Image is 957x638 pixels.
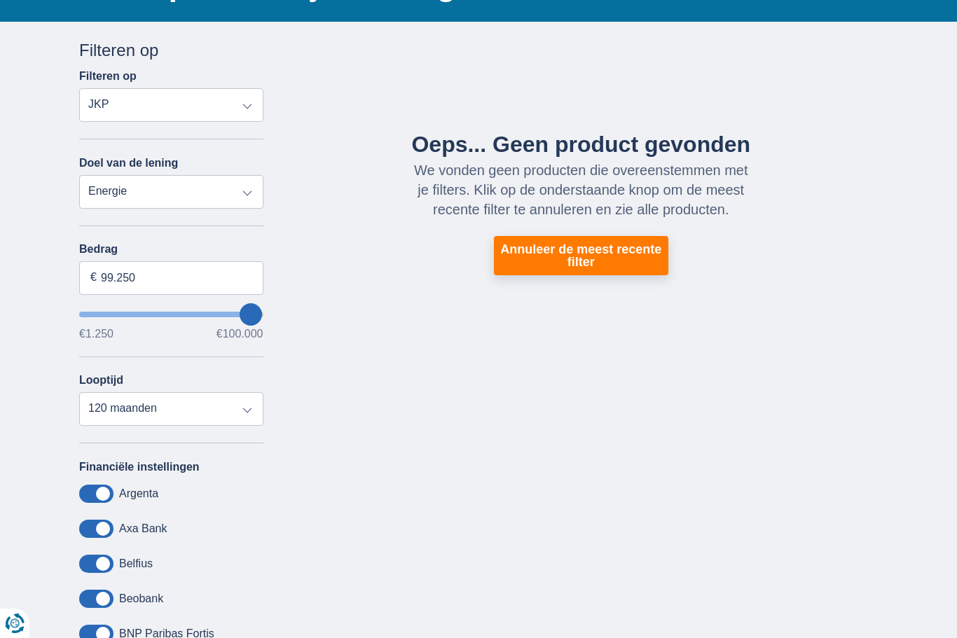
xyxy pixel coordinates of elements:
[79,39,263,62] div: Filteren op
[119,522,167,535] label: Axa Bank
[79,243,263,256] label: Bedrag
[216,328,263,340] span: €100.000
[79,461,200,473] label: Financiële instellingen
[79,157,178,169] label: Doel van de lening
[119,592,163,605] label: Beobank
[410,160,752,219] div: We vonden geen producten die overeenstemmen met je filters. Klik op de onderstaande knop om de me...
[90,270,97,286] span: €
[119,557,153,570] label: Belfius
[119,487,158,500] label: Argenta
[79,374,123,387] label: Looptijd
[79,312,263,317] input: wantToBorrow
[79,328,113,340] span: €1.250
[79,70,137,83] label: Filteren op
[410,131,752,158] div: Oeps... Geen product gevonden
[494,236,668,275] button: Annuleer de meest recente filter
[564,81,598,114] img: Oeps... Geen product gevonden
